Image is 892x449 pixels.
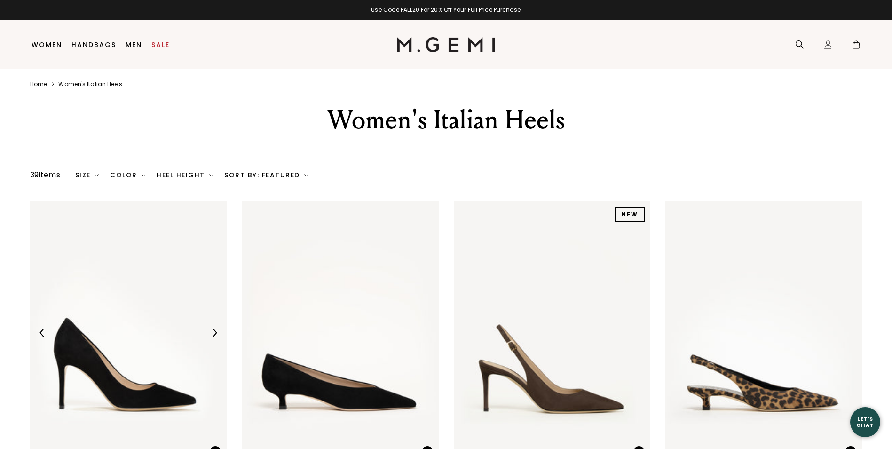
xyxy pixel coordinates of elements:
img: chevron-down.svg [304,173,308,177]
a: Home [30,80,47,88]
img: chevron-down.svg [142,173,145,177]
div: 39 items [30,169,60,181]
a: Women's italian heels [58,80,122,88]
a: Sale [151,41,170,48]
div: Color [110,171,145,179]
div: Let's Chat [850,416,880,428]
a: Handbags [71,41,116,48]
img: M.Gemi [397,37,495,52]
div: Size [75,171,99,179]
img: Previous Arrow [38,329,47,337]
img: chevron-down.svg [95,173,99,177]
div: NEW [615,207,645,222]
div: Women's Italian Heels [283,103,609,137]
img: Next Arrow [210,329,219,337]
img: chevron-down.svg [209,173,213,177]
div: Heel Height [157,171,213,179]
a: Women [32,41,62,48]
div: Sort By: Featured [224,171,308,179]
a: Men [126,41,142,48]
